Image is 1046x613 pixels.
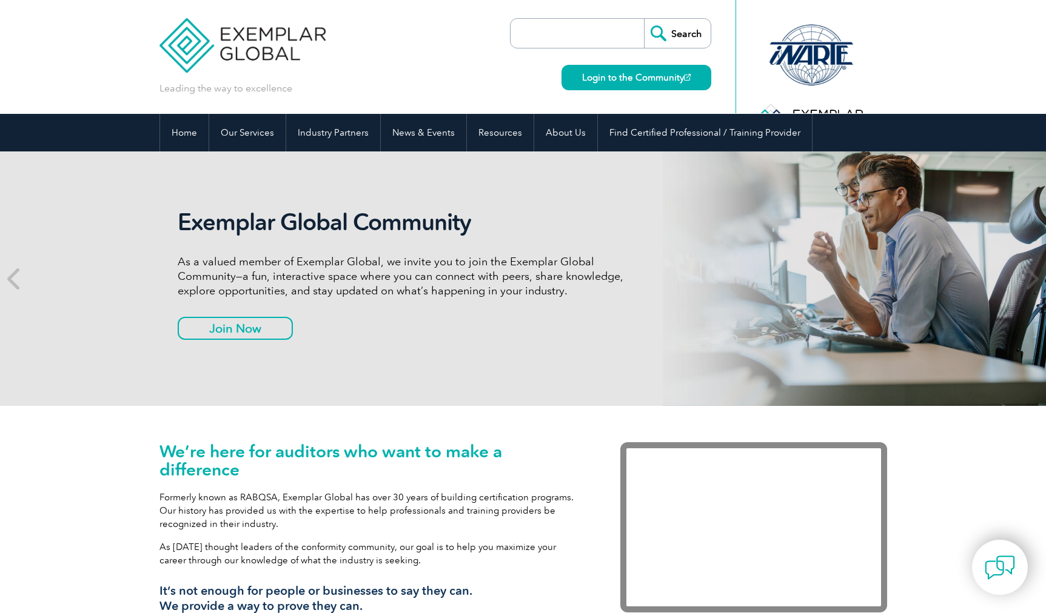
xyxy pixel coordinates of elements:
[467,114,534,151] a: Resources
[598,114,812,151] a: Find Certified Professional / Training Provider
[159,442,584,479] h1: We’re here for auditors who want to make a difference
[381,114,466,151] a: News & Events
[286,114,380,151] a: Industry Partners
[684,74,691,81] img: open_square.png
[159,491,584,531] p: Formerly known as RABQSA, Exemplar Global has over 30 years of building certification programs. O...
[985,552,1015,583] img: contact-chat.png
[159,82,292,95] p: Leading the way to excellence
[178,208,632,236] h2: Exemplar Global Community
[178,254,632,298] p: As a valued member of Exemplar Global, we invite you to join the Exemplar Global Community—a fun,...
[644,19,711,48] input: Search
[562,65,711,90] a: Login to the Community
[160,114,209,151] a: Home
[209,114,286,151] a: Our Services
[620,442,887,612] iframe: Exemplar Global: Working together to make a difference
[159,540,584,567] p: As [DATE] thought leaders of the conformity community, our goal is to help you maximize your care...
[178,317,293,340] a: Join Now
[534,114,597,151] a: About Us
